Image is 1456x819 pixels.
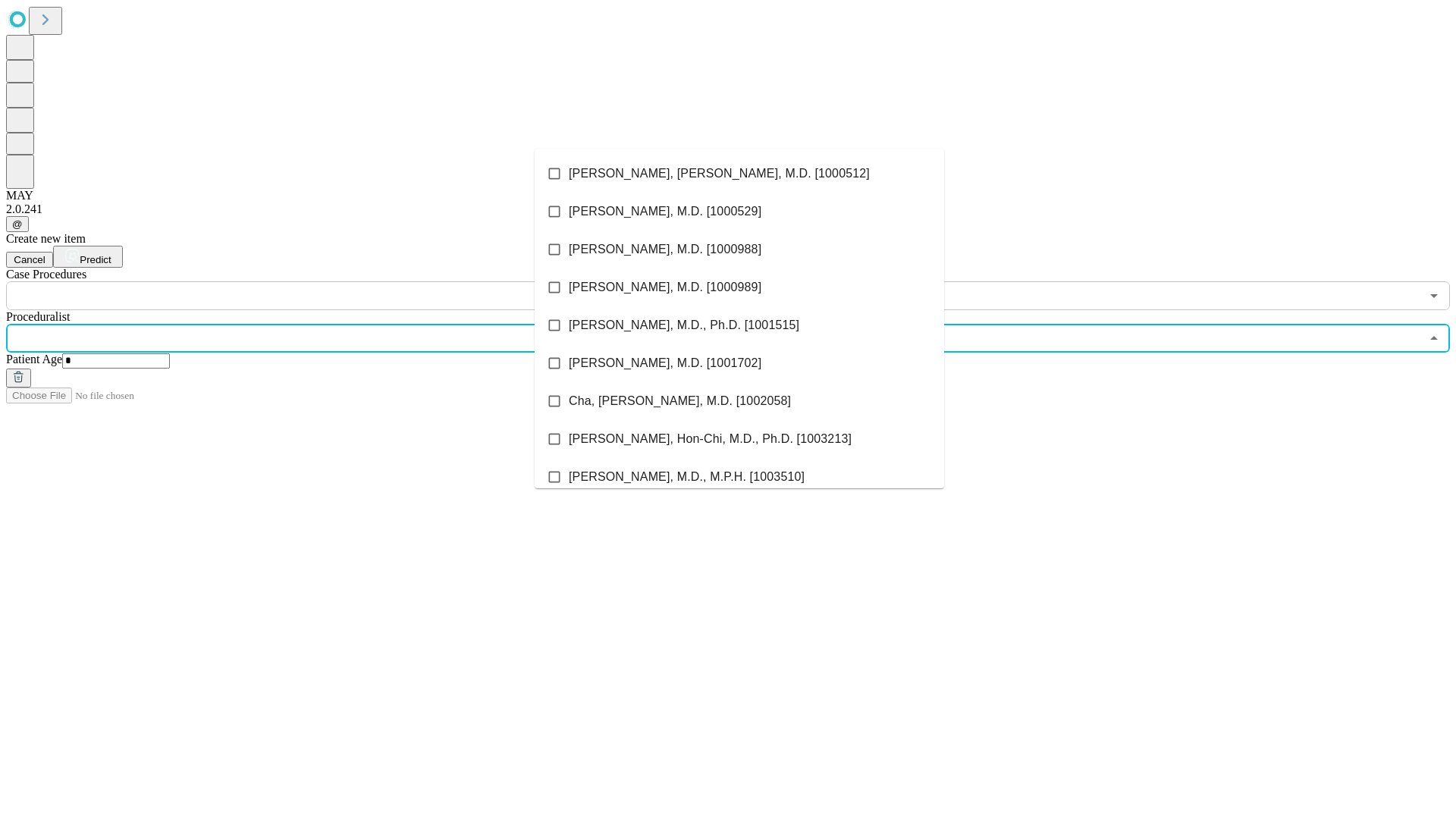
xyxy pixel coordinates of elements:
[569,316,799,334] span: [PERSON_NAME], M.D., Ph.D. [1001515]
[6,202,1450,216] div: 2.0.241
[569,430,852,448] span: [PERSON_NAME], Hon-Chi, M.D., Ph.D. [1003213]
[12,218,23,230] span: @
[6,268,86,281] span: Scheduled Procedure
[569,354,761,372] span: [PERSON_NAME], M.D. [1001702]
[6,252,53,268] button: Cancel
[569,202,761,221] span: [PERSON_NAME], M.D. [1000529]
[6,232,86,245] span: Create new item
[569,278,761,297] span: [PERSON_NAME], M.D. [1000989]
[6,310,70,323] span: Proceduralist
[569,240,761,259] span: [PERSON_NAME], M.D. [1000988]
[569,392,791,410] span: Cha, [PERSON_NAME], M.D. [1002058]
[14,254,45,265] span: Cancel
[80,254,111,265] span: Predict
[6,353,62,366] span: Patient Age
[6,189,1450,202] div: MAY
[569,468,805,486] span: [PERSON_NAME], M.D., M.P.H. [1003510]
[1423,328,1445,349] button: Close
[569,165,870,183] span: [PERSON_NAME], [PERSON_NAME], M.D. [1000512]
[53,246,123,268] button: Predict
[1423,285,1445,306] button: Open
[6,216,29,232] button: @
